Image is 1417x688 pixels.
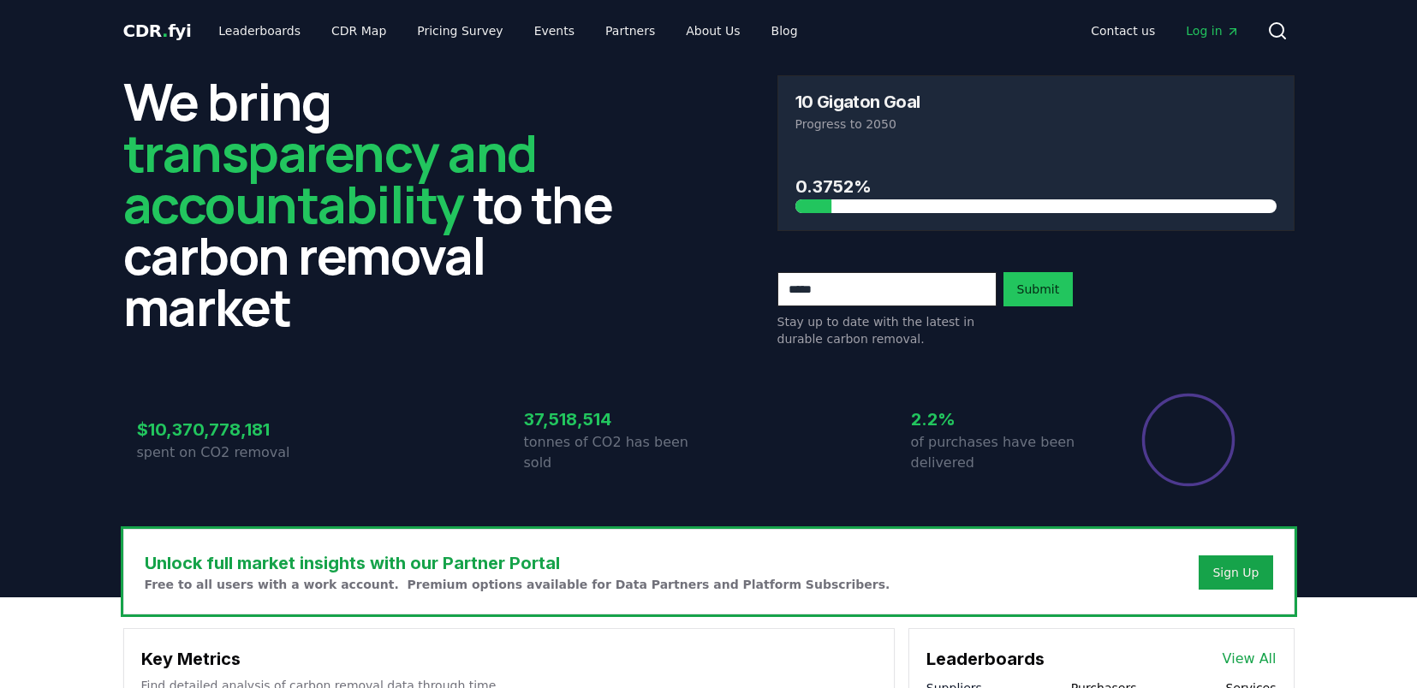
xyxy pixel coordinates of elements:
[911,406,1096,432] h3: 2.2%
[758,15,812,46] a: Blog
[1140,392,1236,488] div: Percentage of sales delivered
[524,406,709,432] h3: 37,518,514
[1172,15,1253,46] a: Log in
[795,174,1277,199] h3: 0.3752%
[123,21,192,41] span: CDR fyi
[205,15,314,46] a: Leaderboards
[524,432,709,473] p: tonnes of CO2 has been sold
[1223,649,1277,669] a: View All
[795,116,1277,133] p: Progress to 2050
[141,646,877,672] h3: Key Metrics
[1212,564,1259,581] a: Sign Up
[777,313,997,347] p: Stay up to date with the latest in durable carbon removal.
[1186,22,1239,39] span: Log in
[795,93,920,110] h3: 10 Gigaton Goal
[318,15,400,46] a: CDR Map
[123,75,640,332] h2: We bring to the carbon removal market
[403,15,516,46] a: Pricing Survey
[592,15,669,46] a: Partners
[162,21,168,41] span: .
[123,19,192,43] a: CDR.fyi
[123,117,537,239] span: transparency and accountability
[1003,272,1074,306] button: Submit
[145,576,890,593] p: Free to all users with a work account. Premium options available for Data Partners and Platform S...
[145,550,890,576] h3: Unlock full market insights with our Partner Portal
[1199,555,1272,590] button: Sign Up
[137,417,322,442] h3: $10,370,778,181
[911,432,1096,473] p: of purchases have been delivered
[1077,15,1169,46] a: Contact us
[1077,15,1253,46] nav: Main
[137,442,322,463] p: spent on CO2 removal
[521,15,588,46] a: Events
[672,15,753,46] a: About Us
[205,15,811,46] nav: Main
[926,646,1045,672] h3: Leaderboards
